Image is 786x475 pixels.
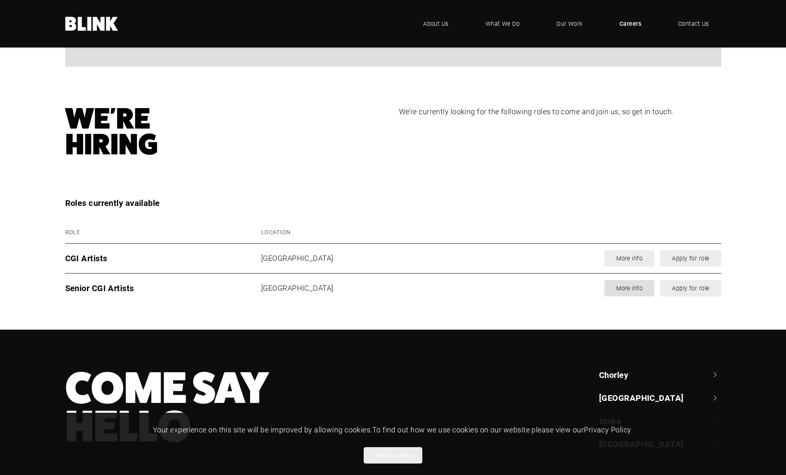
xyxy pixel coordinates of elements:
a: Contact Us [666,11,721,36]
span: Senior CGI Artists [65,283,134,293]
a: Our Work [544,11,595,36]
a: Careers [607,11,654,36]
a: Apply for role [660,250,721,267]
span: Your experience on this site will be improved by allowing cookies. To find out how we use cookies... [153,425,633,434]
a: More info [604,280,654,296]
span: Our Work [556,19,583,28]
span: CGI Artists [65,253,107,263]
td: [GEOGRAPHIC_DATA] [256,274,443,303]
span: What We Do [485,19,520,28]
th: Role [65,221,234,244]
a: Privacy Policy [584,425,631,434]
button: Allow cookies [364,447,422,464]
h3: Roles currently available [65,197,721,209]
span: Careers [620,19,641,28]
h1: We're Hiring [65,106,387,157]
span: About Us [423,19,449,28]
a: More info [604,250,654,267]
h3: Come Say Hello [65,369,454,446]
a: What We Do [473,11,532,36]
td: [GEOGRAPHIC_DATA] [256,244,443,274]
a: [GEOGRAPHIC_DATA] [599,392,721,403]
a: About Us [411,11,461,36]
p: We’re currently looking for the following roles to come and join us, so get in touch. [399,106,721,118]
a: Home [65,17,118,31]
span: Contact Us [678,19,709,28]
th: Location [256,221,443,244]
a: Apply for role [660,280,721,296]
a: Chorley [599,369,721,380]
